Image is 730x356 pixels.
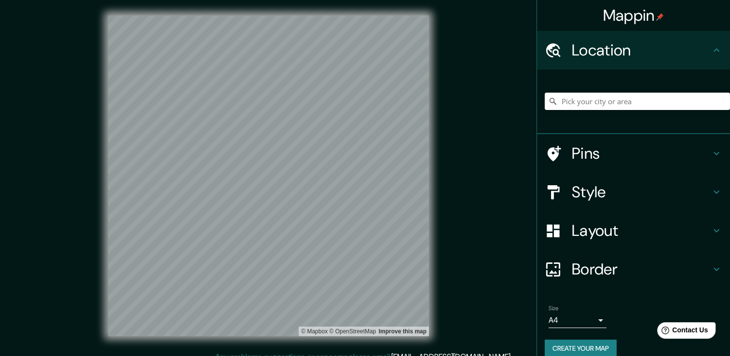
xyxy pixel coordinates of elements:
[572,182,711,202] h4: Style
[329,328,376,335] a: OpenStreetMap
[108,15,429,336] canvas: Map
[572,144,711,163] h4: Pins
[379,328,427,335] a: Map feedback
[572,221,711,240] h4: Layout
[537,250,730,288] div: Border
[549,304,559,313] label: Size
[301,328,328,335] a: Mapbox
[572,41,711,60] h4: Location
[572,260,711,279] h4: Border
[603,6,664,25] h4: Mappin
[537,173,730,211] div: Style
[537,31,730,69] div: Location
[656,13,664,21] img: pin-icon.png
[537,211,730,250] div: Layout
[549,313,606,328] div: A4
[537,134,730,173] div: Pins
[644,318,719,345] iframe: Help widget launcher
[545,93,730,110] input: Pick your city or area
